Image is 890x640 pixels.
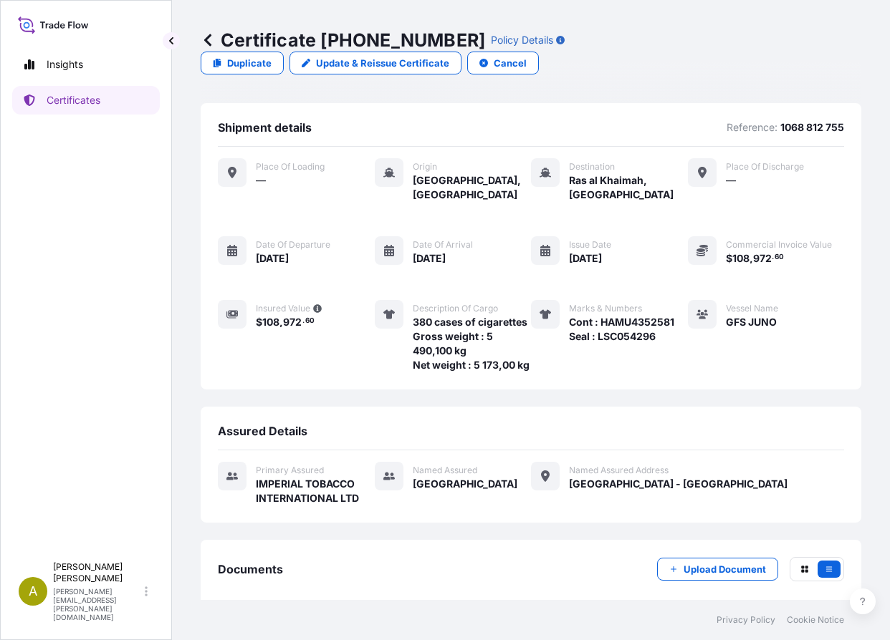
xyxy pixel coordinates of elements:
span: A [29,584,37,598]
span: Vessel Name [726,303,778,314]
span: — [726,173,736,188]
a: Update & Reissue Certificate [290,52,461,74]
span: Marks & Numbers [569,303,642,314]
a: Privacy Policy [717,614,775,626]
p: Reference: [727,120,777,135]
span: Origin [413,161,437,173]
p: [PERSON_NAME] [PERSON_NAME] [53,561,142,584]
span: Primary assured [256,465,324,476]
span: 380 cases of cigarettes Gross weight : 5 490,100 kg Net weight : 5 173,00 kg [413,315,532,372]
span: Cont : HAMU4352581 Seal : LSC054296 [569,315,674,344]
span: . [302,319,305,324]
span: Documents [218,562,283,576]
p: Upload Document [684,562,766,576]
span: [DATE] [413,251,446,266]
span: Date of arrival [413,239,473,251]
span: Insured Value [256,303,310,314]
a: Insights [12,50,160,79]
span: 60 [775,255,784,260]
span: Description of cargo [413,303,498,314]
p: Certificate [PHONE_NUMBER] [201,29,485,52]
span: Date of departure [256,239,330,251]
a: Cookie Notice [787,614,844,626]
span: [GEOGRAPHIC_DATA], [GEOGRAPHIC_DATA] [413,173,532,202]
p: [PERSON_NAME][EMAIL_ADDRESS][PERSON_NAME][DOMAIN_NAME] [53,587,142,621]
span: $ [726,253,732,263]
p: Insights [47,57,83,72]
span: Ras al Khaimah, [GEOGRAPHIC_DATA] [569,173,688,202]
span: Place of discharge [726,161,804,173]
span: Destination [569,161,615,173]
span: Commercial Invoice Value [726,239,832,251]
button: Cancel [467,52,539,74]
span: Issue Date [569,239,611,251]
span: 972 [283,317,302,327]
span: [DATE] [256,251,289,266]
span: 60 [305,319,315,324]
span: Place of Loading [256,161,325,173]
button: Upload Document [657,558,778,581]
span: , [279,317,283,327]
span: . [772,255,774,260]
span: 972 [753,253,772,263]
span: Named Assured Address [569,465,669,476]
span: , [750,253,753,263]
span: IMPERIAL TOBACCO INTERNATIONAL LTD [256,477,375,505]
span: Shipment details [218,120,312,135]
span: GFS JUNO [726,315,777,329]
span: [DATE] [569,251,602,266]
span: 108 [262,317,279,327]
span: Named Assured [413,465,477,476]
span: [GEOGRAPHIC_DATA] - [GEOGRAPHIC_DATA] [569,477,788,491]
p: Update & Reissue Certificate [316,56,449,70]
span: $ [256,317,262,327]
a: Certificates [12,86,160,115]
a: Duplicate [201,52,284,74]
span: 108 [732,253,750,263]
p: Certificates [47,93,100,107]
p: Policy Details [491,33,553,47]
p: Cancel [494,56,527,70]
p: Duplicate [227,56,272,70]
p: 1068 812 755 [780,120,844,135]
span: Assured Details [218,424,307,438]
span: — [256,173,266,188]
span: [GEOGRAPHIC_DATA] [413,477,517,491]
